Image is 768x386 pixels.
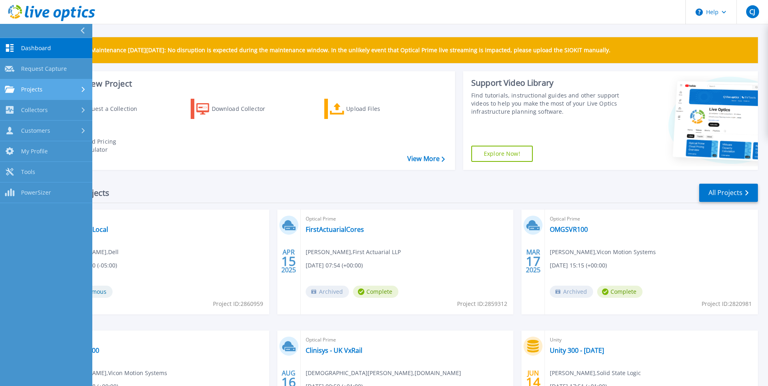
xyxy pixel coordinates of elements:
a: Explore Now! [471,146,533,162]
a: Cloud Pricing Calculator [57,136,148,156]
span: Unity [550,335,753,344]
span: 16 [281,379,296,386]
div: Upload Files [346,101,411,117]
a: Clinisys - UK VxRail [306,346,362,354]
a: Upload Files [324,99,415,119]
a: Unity 300 - [DATE] [550,346,604,354]
span: CJ [749,8,755,15]
span: Tools [21,168,35,176]
span: PowerSizer [21,189,51,196]
span: [DATE] 07:54 (+00:00) [306,261,363,270]
span: Collectors [21,106,48,114]
span: Optical Prime [306,335,509,344]
span: Optical Prime [61,214,264,223]
span: 17 [526,258,540,265]
span: Archived [306,286,349,298]
span: Optical Prime [550,214,753,223]
span: Project ID: 2859312 [457,299,507,308]
span: [DATE] 15:15 (+00:00) [550,261,607,270]
span: 14 [526,379,540,386]
span: Optical Prime [61,335,264,344]
span: Project ID: 2860959 [213,299,263,308]
h3: Start a New Project [57,79,445,88]
span: My Profile [21,148,48,155]
span: Customers [21,127,50,134]
span: [PERSON_NAME] , Vicon Motion Systems [550,248,656,257]
a: FirstActuarialCores [306,225,364,233]
a: Request a Collection [57,99,148,119]
div: Support Video Library [471,78,621,88]
span: [PERSON_NAME] , Solid State Logic [550,369,641,378]
span: Project ID: 2820981 [702,299,752,308]
span: Request Capture [21,65,67,72]
span: Complete [597,286,642,298]
div: Request a Collection [81,101,145,117]
span: Projects [21,86,43,93]
a: View More [407,155,445,163]
span: 15 [281,258,296,265]
span: [PERSON_NAME] , First Actuarial LLP [306,248,401,257]
span: Optical Prime [306,214,509,223]
a: Download Collector [191,99,281,119]
div: Find tutorials, instructional guides and other support videos to help you make the most of your L... [471,91,621,116]
a: OMGSVR100 [550,225,588,233]
span: Complete [353,286,398,298]
span: Archived [550,286,593,298]
div: MAR 2025 [525,246,541,276]
span: [DEMOGRAPHIC_DATA][PERSON_NAME] , [DOMAIN_NAME] [306,369,461,378]
p: Scheduled Maintenance [DATE][DATE]: No disruption is expected during the maintenance window. In t... [60,47,611,53]
a: All Projects [699,184,758,202]
div: Cloud Pricing Calculator [79,138,144,154]
span: [PERSON_NAME] , Vicon Motion Systems [61,369,167,378]
div: Download Collector [212,101,277,117]
div: APR 2025 [281,246,296,276]
span: Dashboard [21,45,51,52]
